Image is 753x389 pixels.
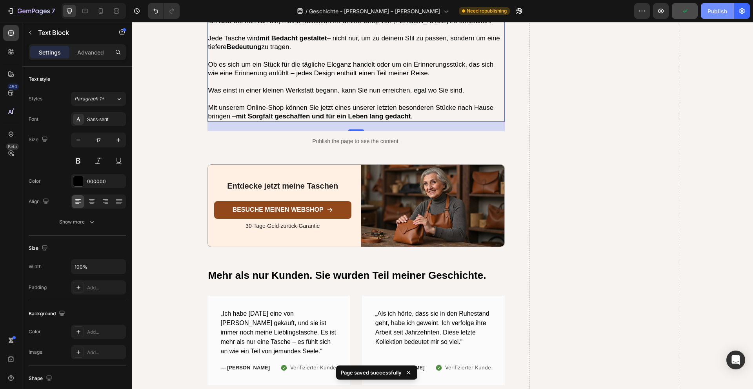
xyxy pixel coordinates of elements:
[82,179,219,197] a: Besuche meinen Webshop
[76,64,372,73] p: Was einst in einer kleinen Werkstatt begann, kann Sie nun erreichen, egal wo Sie sind.
[467,7,507,15] span: Need republishing
[341,369,402,376] p: Page saved successfully
[29,328,41,335] div: Color
[59,218,96,226] div: Show more
[7,84,19,90] div: 450
[77,48,104,56] p: Advanced
[708,7,727,15] div: Publish
[127,13,195,20] strong: mit Bedacht gestaltet
[29,95,42,102] div: Styles
[39,48,61,56] p: Settings
[38,28,105,37] p: Text Block
[75,115,373,124] p: Publish the page to see the content.
[29,196,51,207] div: Align
[148,3,180,19] div: Undo/Redo
[29,215,126,229] button: Show more
[243,342,299,350] p: — [PERSON_NAME]
[75,246,373,261] h2: Mehr als nur Kunden. Sie wurden Teil meiner Geschichte.
[89,342,144,350] p: — [PERSON_NAME]
[243,287,359,325] p: „Als ich hörte, dass sie in den Ruhestand geht, habe ich geweint. Ich verfolge ihre Arbeit seit J...
[71,260,125,274] input: Auto
[158,342,204,349] p: Verifizierter Kunde
[29,135,49,145] div: Size
[229,143,372,225] img: gempages_575986911949095762-d449a950-ee1a-4230-93ca-7f6c7f2bdc54.webp
[71,92,126,106] button: Paragraph 1*
[29,349,42,356] div: Image
[29,284,47,291] div: Padding
[726,351,745,369] div: Open Intercom Messenger
[29,373,54,384] div: Shape
[76,82,372,99] p: Mit unserem Online-Shop können Sie jetzt eines unserer letzten besonderen Stücke nach Hause bring...
[87,178,124,185] div: 000000
[306,7,307,15] span: /
[104,91,278,98] strong: mit Sorgfalt geschaffen und für ein Leben lang gedacht
[87,284,124,291] div: Add...
[29,178,41,185] div: Color
[309,7,440,15] span: Geschichte - [PERSON_NAME] – [PERSON_NAME]
[76,38,372,56] p: Ob es sich um ein Stück für die tägliche Eleganz handelt oder um ein Erinnerungsstück, das sich w...
[29,243,49,254] div: Size
[87,116,124,123] div: Sans-serif
[29,263,42,270] div: Width
[87,349,124,356] div: Add...
[51,6,55,16] p: 7
[3,3,58,19] button: 7
[313,342,359,349] p: Verifizierter Kunde
[6,144,19,150] div: Beta
[95,21,129,29] strong: Bedeutung
[76,12,372,29] p: Jede Tasche wird – nicht nur, um zu deinem Stil zu passen, sondern um eine tiefere zu tragen.
[82,158,219,170] h5: Entdecke jetzt meine Taschen
[29,76,50,83] div: Text style
[100,184,191,192] p: Besuche meinen Webshop
[29,116,38,123] div: Font
[89,287,205,334] p: „Ich habe [DATE] eine von [PERSON_NAME] gekauft, und sie ist immer noch meine Lieblings­tasche. E...
[83,199,218,209] p: 30-Tage-Geld-zurück-Garantie
[29,309,67,319] div: Background
[132,22,753,389] iframe: Design area
[701,3,734,19] button: Publish
[75,95,104,102] span: Paragraph 1*
[87,329,124,336] div: Add...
